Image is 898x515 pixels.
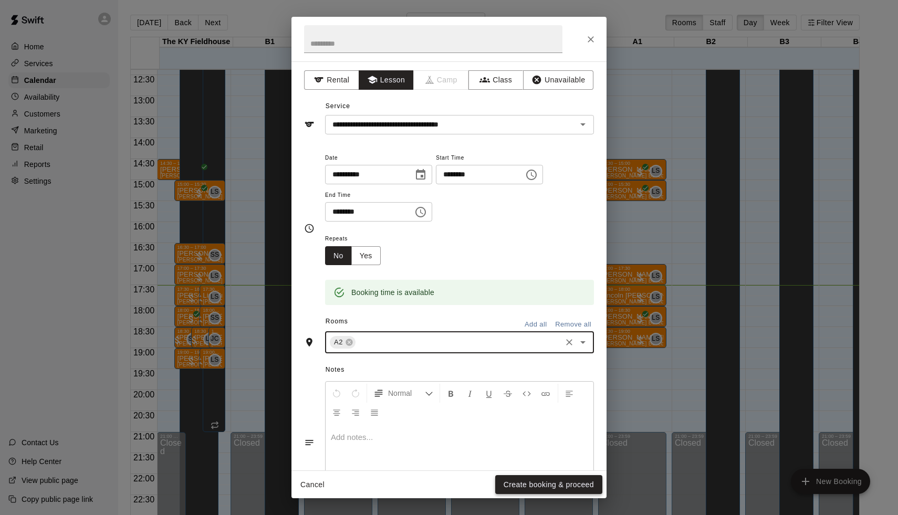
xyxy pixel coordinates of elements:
button: Choose time, selected time is 5:00 PM [521,164,542,185]
button: Rental [304,70,359,90]
button: Choose date, selected date is Sep 9, 2025 [410,164,431,185]
button: Justify Align [366,403,383,422]
button: Yes [351,246,381,266]
span: Notes [326,362,594,379]
svg: Service [304,119,315,130]
button: No [325,246,352,266]
button: Redo [347,384,364,403]
button: Insert Code [518,384,536,403]
span: Service [326,102,350,110]
span: Repeats [325,232,389,246]
span: Date [325,151,432,165]
button: Unavailable [523,70,593,90]
button: Close [581,30,600,49]
svg: Notes [304,437,315,448]
span: Rooms [326,318,348,325]
button: Center Align [328,403,346,422]
button: Remove all [552,317,594,333]
button: Open [576,335,590,350]
button: Open [576,117,590,132]
svg: Rooms [304,337,315,348]
button: Format Strikethrough [499,384,517,403]
div: A2 [330,336,356,349]
button: Add all [519,317,552,333]
span: Camps can only be created in the Services page [414,70,469,90]
button: Formatting Options [369,384,437,403]
button: Class [468,70,524,90]
button: Cancel [296,475,329,495]
button: Right Align [347,403,364,422]
span: Start Time [436,151,543,165]
button: Insert Link [537,384,555,403]
button: Create booking & proceed [495,475,602,495]
button: Undo [328,384,346,403]
span: A2 [330,337,347,348]
button: Lesson [359,70,414,90]
div: outlined button group [325,246,381,266]
button: Clear [562,335,577,350]
div: Booking time is available [351,283,434,302]
span: Normal [388,388,425,398]
button: Choose time, selected time is 5:30 PM [410,202,431,223]
button: Format Bold [442,384,460,403]
button: Left Align [560,384,578,403]
button: Format Italics [461,384,479,403]
svg: Timing [304,223,315,234]
button: Format Underline [480,384,498,403]
span: End Time [325,188,432,203]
